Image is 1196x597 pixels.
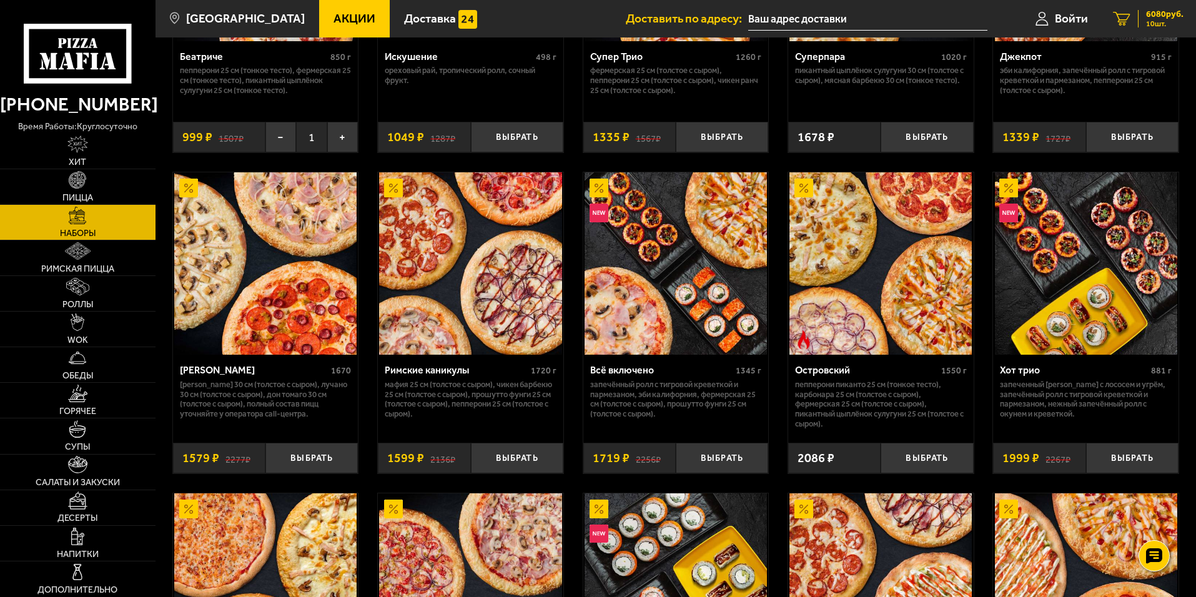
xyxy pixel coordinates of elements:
[384,500,403,518] img: Акционный
[1002,452,1039,465] span: 1999 ₽
[219,131,244,144] s: 1507 ₽
[174,172,357,355] img: Хет Трик
[179,500,198,518] img: Акционный
[182,131,212,144] span: 999 ₽
[180,51,328,62] div: Беатриче
[430,452,455,465] s: 2136 ₽
[1151,365,1172,376] span: 881 г
[387,452,424,465] span: 1599 ₽
[265,122,296,152] button: −
[404,12,456,24] span: Доставка
[590,380,762,420] p: Запечённый ролл с тигровой креветкой и пармезаном, Эби Калифорния, Фермерская 25 см (толстое с сы...
[590,525,608,543] img: Новинка
[1086,122,1179,152] button: Выбрать
[636,131,661,144] s: 1567 ₽
[736,52,761,62] span: 1260 г
[1146,20,1184,27] span: 10 шт.
[795,51,938,62] div: Суперпара
[1151,52,1172,62] span: 915 г
[593,452,630,465] span: 1719 ₽
[69,158,86,167] span: Хит
[180,66,352,96] p: Пепперони 25 см (тонкое тесто), Фермерская 25 см (тонкое тесто), Пикантный цыплёнок сулугуни 25 с...
[748,7,987,31] input: Ваш адрес доставки
[67,336,88,345] span: WOK
[795,364,938,376] div: Островский
[385,51,533,62] div: Искушение
[331,365,351,376] span: 1670
[993,172,1179,355] a: АкционныйНовинкаХот трио
[636,452,661,465] s: 2256 ₽
[265,443,358,473] button: Выбрать
[378,172,563,355] a: АкционныйРимские каникулы
[941,52,967,62] span: 1020 г
[1002,131,1039,144] span: 1339 ₽
[995,172,1177,355] img: Хот трио
[173,172,358,355] a: АкционныйХет Трик
[1000,66,1172,96] p: Эби Калифорния, Запечённый ролл с тигровой креветкой и пармезаном, Пепперони 25 см (толстое с сыр...
[1000,380,1172,420] p: Запеченный [PERSON_NAME] с лососем и угрём, Запечённый ролл с тигровой креветкой и пармезаном, Не...
[941,365,967,376] span: 1550 г
[471,443,563,473] button: Выбрать
[225,452,250,465] s: 2277 ₽
[334,12,375,24] span: Акции
[471,122,563,152] button: Выбрать
[1000,364,1148,376] div: Хот трио
[296,122,327,152] span: 1
[531,365,556,376] span: 1720 г
[62,194,93,202] span: Пицца
[60,229,96,238] span: Наборы
[430,131,455,144] s: 1287 ₽
[387,131,424,144] span: 1049 ₽
[385,380,556,420] p: Мафия 25 см (толстое с сыром), Чикен Барбекю 25 см (толстое с сыром), Прошутто Фунги 25 см (толст...
[626,12,748,24] span: Доставить по адресу:
[794,500,813,518] img: Акционный
[327,122,358,152] button: +
[536,52,556,62] span: 498 г
[385,364,528,376] div: Римские каникулы
[999,179,1018,197] img: Акционный
[1055,12,1088,24] span: Войти
[36,478,120,487] span: Салаты и закуски
[1146,10,1184,19] span: 6080 руб.
[330,52,351,62] span: 850 г
[736,365,761,376] span: 1345 г
[676,122,768,152] button: Выбрать
[798,131,834,144] span: 1678 ₽
[57,514,97,523] span: Десерты
[1086,443,1179,473] button: Выбрать
[999,500,1018,518] img: Акционный
[41,265,114,274] span: Римская пицца
[385,66,556,86] p: Ореховый рай, Тропический ролл, Сочный фрукт.
[37,586,117,595] span: Дополнительно
[794,179,813,197] img: Акционный
[590,66,762,96] p: Фермерская 25 см (толстое с сыром), Пепперони 25 см (толстое с сыром), Чикен Ранч 25 см (толстое ...
[795,380,967,430] p: Пепперони Пиканто 25 см (тонкое тесто), Карбонара 25 см (толстое с сыром), Фермерская 25 см (толс...
[881,122,973,152] button: Выбрать
[57,550,99,559] span: Напитки
[590,364,733,376] div: Всё включено
[585,172,767,355] img: Всё включено
[999,204,1018,222] img: Новинка
[59,407,96,416] span: Горячее
[1045,131,1070,144] s: 1727 ₽
[62,372,93,380] span: Обеды
[794,330,813,349] img: Острое блюдо
[676,443,768,473] button: Выбрать
[795,66,967,86] p: Пикантный цыплёнок сулугуни 30 см (толстое с сыром), Мясная Барбекю 30 см (тонкое тесто).
[593,131,630,144] span: 1335 ₽
[1000,51,1148,62] div: Джекпот
[583,172,769,355] a: АкционныйНовинкаВсё включено
[788,172,974,355] a: АкционныйОстрое блюдоОстровский
[590,51,733,62] div: Супер Трио
[798,452,834,465] span: 2086 ₽
[180,364,329,376] div: [PERSON_NAME]
[590,500,608,518] img: Акционный
[65,443,90,451] span: Супы
[186,12,305,24] span: [GEOGRAPHIC_DATA]
[182,452,219,465] span: 1579 ₽
[590,179,608,197] img: Акционный
[458,10,477,29] img: 15daf4d41897b9f0e9f617042186c801.svg
[881,443,973,473] button: Выбрать
[62,300,93,309] span: Роллы
[379,172,561,355] img: Римские каникулы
